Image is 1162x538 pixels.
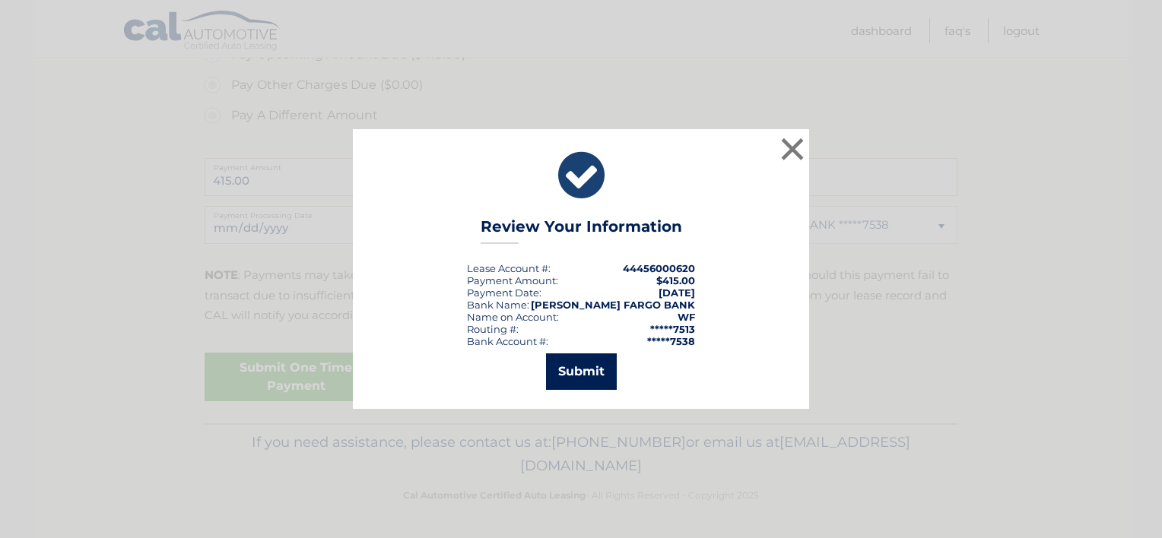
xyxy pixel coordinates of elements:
div: Payment Amount: [467,274,558,286]
div: Routing #: [467,323,519,335]
strong: [PERSON_NAME] FARGO BANK [531,299,695,311]
div: Lease Account #: [467,262,551,274]
div: Name on Account: [467,311,559,323]
strong: 44456000620 [623,262,695,274]
span: [DATE] [659,286,695,299]
button: Submit [546,353,617,390]
div: : [467,286,541,299]
button: × [777,134,808,164]
span: $415.00 [656,274,695,286]
span: Payment Date [467,286,539,299]
div: Bank Name: [467,299,529,311]
h3: Review Your Information [481,217,682,244]
strong: WF [678,311,695,323]
div: Bank Account #: [467,335,548,347]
